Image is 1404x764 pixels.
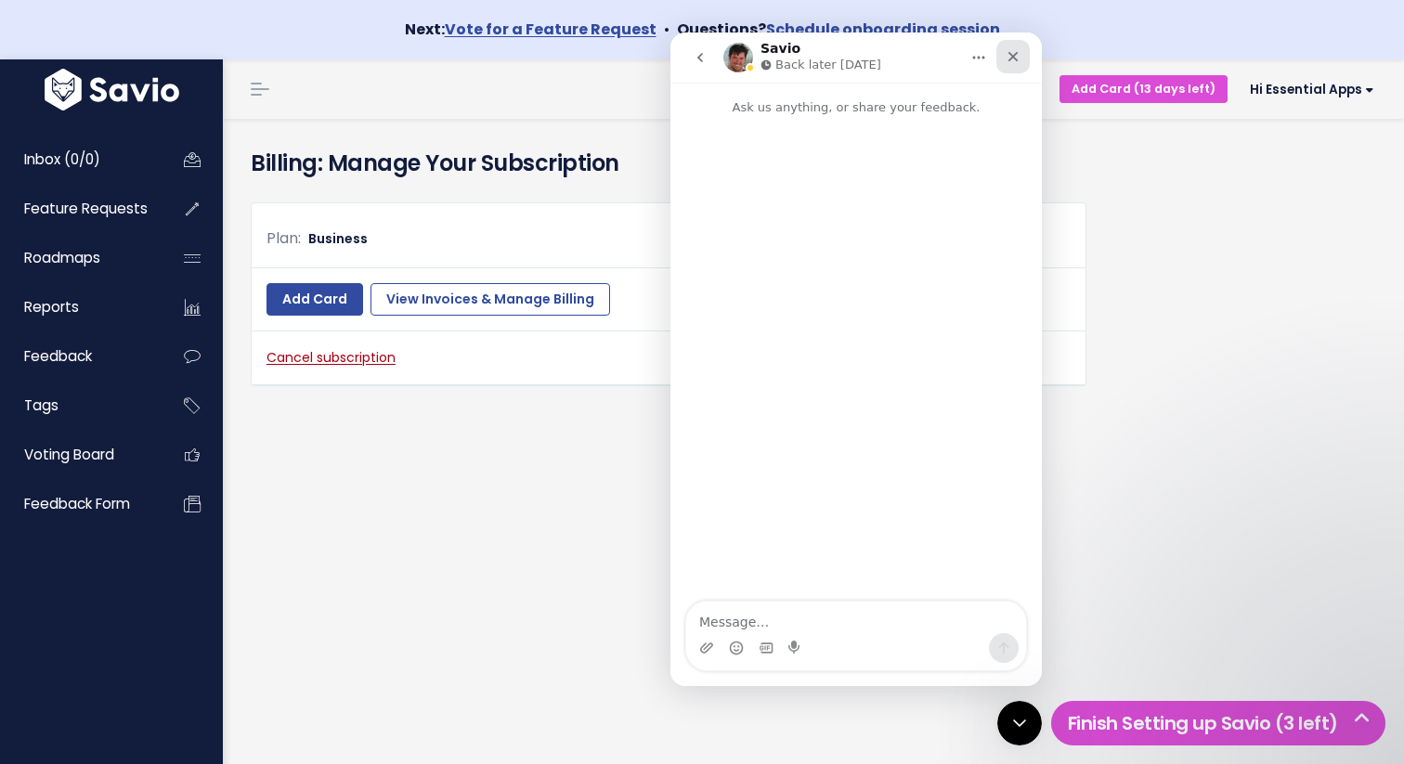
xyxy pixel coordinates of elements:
[24,395,58,415] span: Tags
[445,19,656,40] a: Vote for a Feature Request
[40,69,184,110] img: logo-white.9d6f32f41409.svg
[251,147,1376,180] h4: Billing: Manage Your Subscription
[5,434,154,476] a: Voting Board
[308,229,368,248] span: Business
[5,237,154,279] a: Roadmaps
[1059,75,1228,102] a: Add Card (13 days left)
[5,483,154,525] a: Feedback form
[24,297,79,317] span: Reports
[24,494,130,513] span: Feedback form
[5,384,154,427] a: Tags
[5,138,154,181] a: Inbox (0/0)
[370,283,610,317] a: View Invoices & Manage Billing
[5,335,154,378] a: Feedback
[1228,75,1389,104] a: Hi Essential Apps
[1250,83,1374,97] span: Hi Essential Apps
[405,19,656,40] strong: Next:
[1059,709,1377,737] h5: Finish Setting up Savio (3 left)
[766,19,1000,40] a: Schedule onboarding session
[266,227,301,249] span: Plan:
[24,445,114,464] span: Voting Board
[997,701,1042,745] iframe: Intercom live chat
[266,348,396,367] a: Cancel subscription
[24,199,148,218] span: Feature Requests
[664,19,669,40] span: •
[5,286,154,329] a: Reports
[24,248,100,267] span: Roadmaps
[677,19,1000,40] strong: Questions?
[5,188,154,230] a: Feature Requests
[24,149,100,169] span: Inbox (0/0)
[266,283,363,317] a: Add Card
[24,346,92,366] span: Feedback
[670,32,1042,686] iframe: To enrich screen reader interactions, please activate Accessibility in Grammarly extension settings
